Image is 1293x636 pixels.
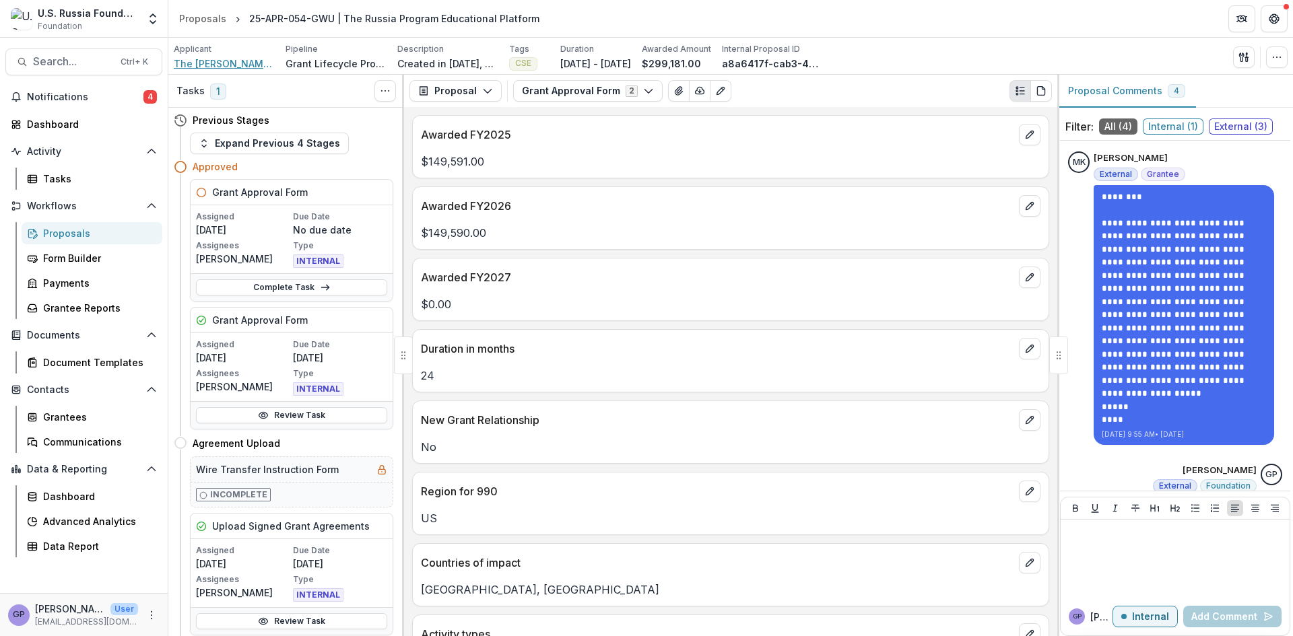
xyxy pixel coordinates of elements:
span: Search... [33,55,112,68]
p: Awarded FY2027 [421,269,1014,285]
p: US [421,510,1040,526]
div: Dashboard [27,117,152,131]
p: [PERSON_NAME] [1183,464,1257,477]
span: Notifications [27,92,143,103]
button: Plaintext view [1009,80,1031,102]
p: Region for 990 [421,483,1014,499]
p: Awarded FY2026 [421,198,1014,214]
p: [DATE] [196,223,290,237]
button: View Attached Files [668,80,690,102]
button: edit [1019,409,1040,431]
div: Ctrl + K [118,55,151,69]
div: Grantees [43,410,152,424]
a: Grantees [22,406,162,428]
button: edit [1019,267,1040,288]
p: [DATE] - [DATE] [560,57,631,71]
button: edit [1019,338,1040,359]
button: Open Workflows [5,195,162,217]
a: Form Builder [22,247,162,269]
button: edit [1019,481,1040,502]
button: Expand Previous 4 Stages [190,133,349,154]
p: Assigned [196,211,290,223]
div: Gennady Podolny [13,610,25,619]
button: Get Help [1261,5,1288,32]
div: 25-APR-054-GWU | The Russia Program Educational Platform [249,11,539,26]
button: Heading 2 [1167,500,1183,516]
span: 4 [143,90,157,104]
button: Edit as form [710,80,731,102]
a: Complete Task [196,279,387,295]
p: Applicant [174,43,211,55]
p: Awarded Amount [642,43,711,55]
h4: Approved [193,160,238,174]
p: Countries of impact [421,555,1014,571]
button: Open Activity [5,141,162,162]
a: Proposals [22,222,162,244]
div: Communications [43,435,152,449]
div: Dashboard [43,489,152,503]
button: edit [1019,124,1040,145]
span: INTERNAL [293,382,343,396]
button: edit [1019,195,1040,217]
span: Foundation [38,20,82,32]
span: Workflows [27,201,141,212]
p: Type [293,367,387,380]
p: Assigned [196,339,290,351]
p: Description [397,43,444,55]
p: No due date [293,223,387,237]
div: Document Templates [43,355,152,369]
p: [DATE] [196,351,290,365]
button: Bold [1067,500,1084,516]
a: Dashboard [5,113,162,135]
p: [DATE] [196,557,290,571]
span: Grantee [1147,170,1179,179]
p: [GEOGRAPHIC_DATA], [GEOGRAPHIC_DATA] [421,581,1040,598]
div: Form Builder [43,251,152,265]
p: Filter: [1065,118,1094,135]
button: Notifications4 [5,86,162,108]
p: Due Date [293,339,387,351]
div: Matthew Kewley [1073,158,1086,167]
a: Data Report [22,535,162,557]
a: The [PERSON_NAME][GEOGRAPHIC_DATA][US_STATE] [174,57,275,71]
a: Document Templates [22,351,162,374]
p: [PERSON_NAME] [35,602,105,616]
p: [DATE] [293,351,387,365]
h5: Grant Approval Form [212,313,308,327]
button: PDF view [1030,80,1052,102]
span: CSE [515,59,531,68]
button: Grant Approval Form2 [513,80,663,102]
p: Due Date [293,211,387,223]
span: Data & Reporting [27,464,141,475]
p: $0.00 [421,296,1040,312]
p: Duration [560,43,594,55]
a: Advanced Analytics [22,510,162,532]
button: Align Right [1267,500,1283,516]
p: [PERSON_NAME] [196,252,290,266]
button: Align Left [1227,500,1243,516]
p: $149,591.00 [421,153,1040,170]
div: Proposals [43,226,152,240]
button: Strike [1127,500,1143,516]
p: Internal [1132,611,1169,623]
span: All ( 4 ) [1099,118,1137,135]
span: 1 [210,83,226,100]
a: Proposals [174,9,232,28]
button: Bullet List [1187,500,1203,516]
p: [PERSON_NAME] P [1090,610,1113,624]
button: Underline [1087,500,1103,516]
p: User [110,603,138,615]
h5: Grant Approval Form [212,185,308,199]
p: Pipeline [286,43,318,55]
p: Internal Proposal ID [722,43,800,55]
p: [PERSON_NAME] [1094,151,1168,165]
p: Assignees [196,367,290,380]
p: Type [293,240,387,252]
p: [PERSON_NAME] [196,380,290,394]
button: Partners [1228,5,1255,32]
button: Open Data & Reporting [5,458,162,480]
button: Toggle View Cancelled Tasks [374,80,396,102]
button: Heading 1 [1147,500,1163,516]
span: Documents [27,330,141,341]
